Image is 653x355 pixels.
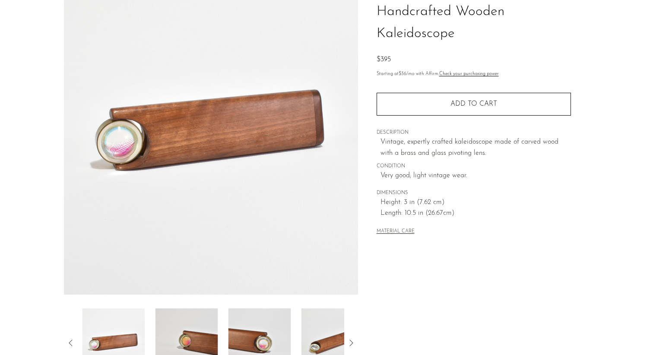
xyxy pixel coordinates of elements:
[377,93,571,115] button: Add to cart
[439,72,499,76] a: Check your purchasing power - Learn more about Affirm Financing (opens in modal)
[450,100,497,108] span: Add to cart
[377,229,415,235] button: MATERIAL CARE
[377,189,571,197] span: DIMENSIONS
[380,197,571,208] span: Height: 3 in (7.62 cm)
[377,56,391,63] span: $395
[380,208,571,219] span: Length: 10.5 in (26.67cm)
[377,70,571,78] p: Starting at /mo with Affirm.
[377,1,571,45] h1: Handcrafted Wooden Kaleidoscope
[377,163,571,170] span: CONDITION
[380,170,571,182] span: Very good; light vintage wear.
[399,72,406,76] span: $36
[380,137,571,159] p: Vintage, expertly crafted kaleidoscope made of carved wood with a brass and glass pivoting lens.
[377,129,571,137] span: DESCRIPTION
